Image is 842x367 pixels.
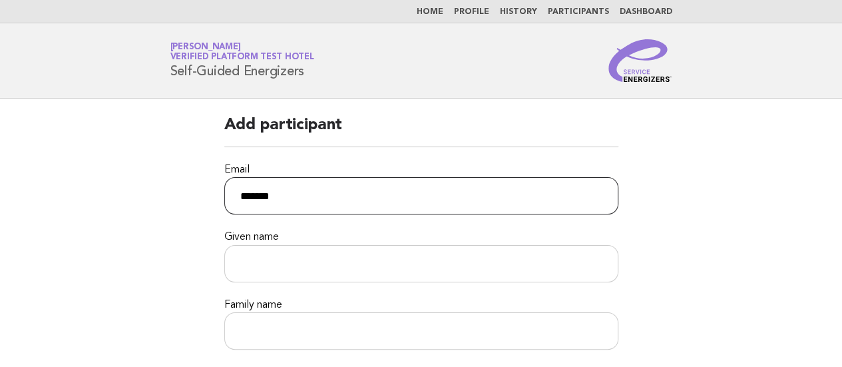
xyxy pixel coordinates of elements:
label: Family name [224,298,618,312]
label: Given name [224,230,618,244]
a: Profile [454,8,489,16]
a: Participants [548,8,609,16]
a: History [500,8,537,16]
a: [PERSON_NAME]Verified Platform Test Hotel [170,43,314,61]
h2: Add participant [224,115,618,147]
a: Dashboard [620,8,672,16]
a: Home [417,8,443,16]
span: Verified Platform Test Hotel [170,53,314,62]
h1: Self-Guided Energizers [170,43,314,78]
label: Email [224,163,618,177]
img: Service Energizers [608,39,672,82]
